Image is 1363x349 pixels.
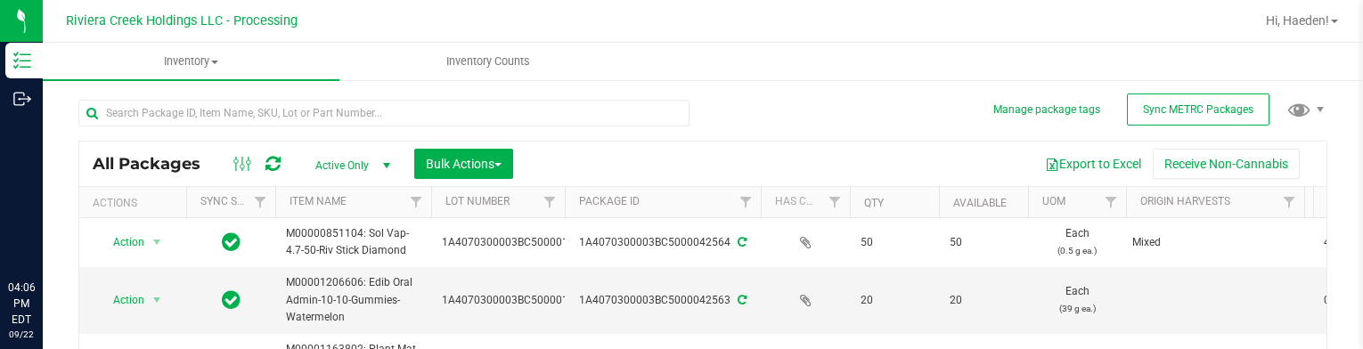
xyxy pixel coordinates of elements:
[735,236,747,248] span: Sync from Compliance System
[1143,103,1253,116] span: Sync METRC Packages
[78,100,690,126] input: Search Package ID, Item Name, SKU, Lot or Part Number...
[97,288,145,312] span: Action
[286,274,420,326] span: M00001206606: Edib Oral Admin-10-10-Gummies-Watermelon
[1033,149,1153,179] button: Export to Excel
[8,328,35,341] p: 09/22
[562,292,763,309] div: 1A4070300003BC5000042563
[13,90,31,108] inline-svg: Outbound
[1042,195,1065,207] a: UOM
[146,230,168,255] span: select
[1266,13,1329,28] span: Hi, Haeden!
[93,197,179,209] div: Actions
[146,288,168,312] span: select
[761,187,850,218] th: Has COA
[1127,93,1269,126] button: Sync METRC Packages
[8,280,35,328] p: 04:06 PM EDT
[861,292,928,309] span: 20
[861,234,928,251] span: 50
[562,234,763,251] div: 1A4070300003BC5000042564
[1039,300,1115,317] p: (39 g ea.)
[950,292,1017,309] span: 20
[1275,187,1304,217] a: Filter
[97,230,145,255] span: Action
[402,187,431,217] a: Filter
[13,52,31,69] inline-svg: Inventory
[286,225,420,259] span: M00000851104: Sol Vap-4.7-50-Riv Stick Diamond
[43,53,339,69] span: Inventory
[442,234,593,251] span: 1A4070300003BC5000015797
[1039,225,1115,259] span: Each
[1097,187,1126,217] a: Filter
[200,195,269,207] a: Sync Status
[426,157,502,171] span: Bulk Actions
[422,53,554,69] span: Inventory Counts
[445,195,510,207] a: Lot Number
[246,187,275,217] a: Filter
[442,292,593,309] span: 1A4070300003BC5000015842
[1153,149,1300,179] button: Receive Non-Cannabis
[993,102,1100,118] button: Manage package tags
[820,187,850,217] a: Filter
[1140,195,1230,207] a: Origin Harvests
[579,195,640,207] a: Package ID
[339,43,636,80] a: Inventory Counts
[1039,242,1115,259] p: (0.5 g ea.)
[535,187,565,217] a: Filter
[1039,283,1115,317] span: Each
[222,288,241,312] span: In Sync
[414,149,513,179] button: Bulk Actions
[864,197,884,209] a: Qty
[18,207,71,260] iframe: Resource center
[731,187,761,217] a: Filter
[222,230,241,255] span: In Sync
[950,234,1017,251] span: 50
[290,195,347,207] a: Item Name
[1132,234,1299,251] div: Value 1: Mixed
[735,294,747,306] span: Sync from Compliance System
[43,43,339,80] a: Inventory
[66,13,298,28] span: Riviera Creek Holdings LLC - Processing
[93,154,218,174] span: All Packages
[953,197,1007,209] a: Available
